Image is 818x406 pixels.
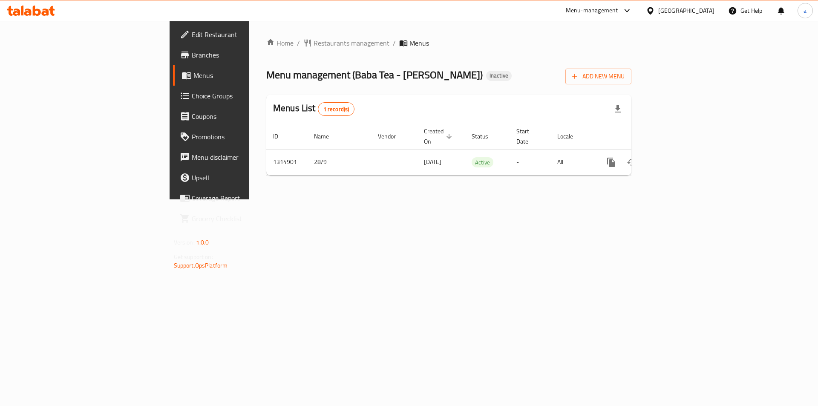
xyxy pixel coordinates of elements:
div: Total records count [318,102,355,116]
a: Coupons [173,106,306,127]
span: Inactive [486,72,512,79]
div: Export file [608,99,628,119]
span: Menus [193,70,300,81]
a: Edit Restaurant [173,24,306,45]
span: Choice Groups [192,91,300,101]
button: Change Status [622,152,642,173]
span: Menu disclaimer [192,152,300,162]
table: enhanced table [266,124,690,176]
a: Restaurants management [303,38,389,48]
div: Active [472,157,493,167]
div: [GEOGRAPHIC_DATA] [658,6,714,15]
span: Restaurants management [314,38,389,48]
div: Menu-management [566,6,618,16]
a: Promotions [173,127,306,147]
span: Locale [557,131,584,141]
span: Coupons [192,111,300,121]
th: Actions [594,124,690,150]
span: Status [472,131,499,141]
span: Name [314,131,340,141]
td: All [550,149,594,175]
li: / [393,38,396,48]
span: a [804,6,806,15]
h2: Menus List [273,102,354,116]
td: - [510,149,550,175]
span: Promotions [192,132,300,142]
span: Edit Restaurant [192,29,300,40]
span: ID [273,131,289,141]
a: Coverage Report [173,188,306,208]
span: Upsell [192,173,300,183]
span: Version: [174,237,195,248]
button: Add New Menu [565,69,631,84]
span: Menu management ( Baba Tea - [PERSON_NAME] ) [266,65,483,84]
span: Vendor [378,131,407,141]
span: Menus [409,38,429,48]
span: Add New Menu [572,71,625,82]
span: Created On [424,126,455,147]
span: Start Date [516,126,540,147]
span: 1 record(s) [318,105,354,113]
a: Grocery Checklist [173,208,306,229]
span: Branches [192,50,300,60]
span: 1.0.0 [196,237,209,248]
a: Upsell [173,167,306,188]
a: Support.OpsPlatform [174,260,228,271]
a: Menu disclaimer [173,147,306,167]
a: Choice Groups [173,86,306,106]
span: Active [472,158,493,167]
td: 28/9 [307,149,371,175]
nav: breadcrumb [266,38,631,48]
a: Branches [173,45,306,65]
span: Coverage Report [192,193,300,203]
span: Get support on: [174,251,213,262]
a: Menus [173,65,306,86]
span: Grocery Checklist [192,213,300,224]
div: Inactive [486,71,512,81]
button: more [601,152,622,173]
span: [DATE] [424,156,441,167]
